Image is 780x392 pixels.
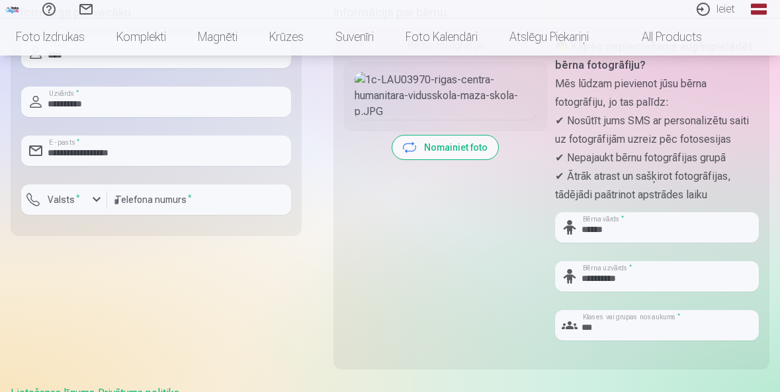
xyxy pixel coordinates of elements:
[392,136,498,159] button: Nomainiet foto
[355,72,537,120] img: 1c-LAU03970-rigas-centra-humanitara-vidusskola-maza-skola-p.JPG
[555,112,759,149] p: ✔ Nosūtīt jums SMS ar personalizētu saiti uz fotogrāfijām uzreiz pēc fotosesijas
[390,19,494,56] a: Foto kalendāri
[101,19,182,56] a: Komplekti
[605,19,718,56] a: All products
[21,184,107,215] button: Valsts*
[182,19,253,56] a: Magnēti
[494,19,605,56] a: Atslēgu piekariņi
[5,5,20,13] img: /fa1
[555,167,759,204] p: ✔ Ātrāk atrast un sašķirot fotogrāfijas, tādējādi paātrinot apstrādes laiku
[42,193,85,206] label: Valsts
[555,75,759,112] p: Mēs lūdzam pievienot jūsu bērna fotogrāfiju, jo tas palīdz:
[320,19,390,56] a: Suvenīri
[253,19,320,56] a: Krūzes
[555,149,759,167] p: ✔ Nepajaukt bērnu fotogrāfijas grupā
